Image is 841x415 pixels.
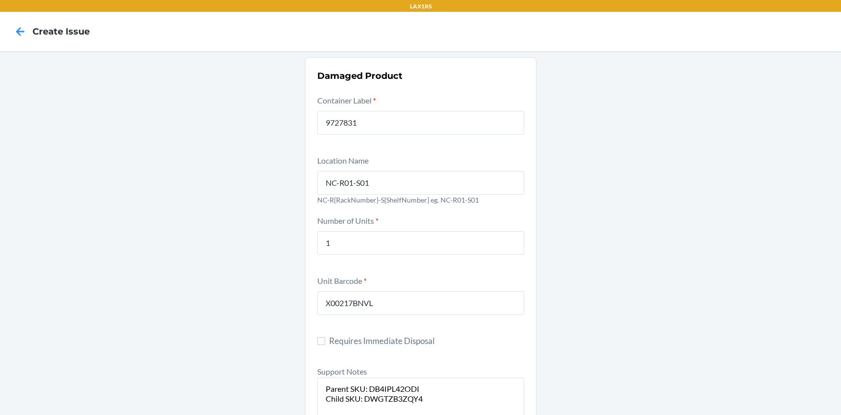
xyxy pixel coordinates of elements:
[329,335,524,347] span: Requires Immediate Disposal
[317,156,369,165] label: Location Name
[317,195,524,205] p: NC-R{RackNumber}-S{ShelfNumber} eg. NC-R01-S01
[317,276,367,285] label: Unit Barcode
[317,69,524,82] h2: Damaged Product
[317,216,378,225] label: Number of Units
[317,367,367,376] label: Support Notes
[33,25,90,38] h4: Create Issue
[410,2,432,11] p: LAX1RS
[317,337,325,345] input: Requires Immediate Disposal
[317,96,376,105] label: Container Label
